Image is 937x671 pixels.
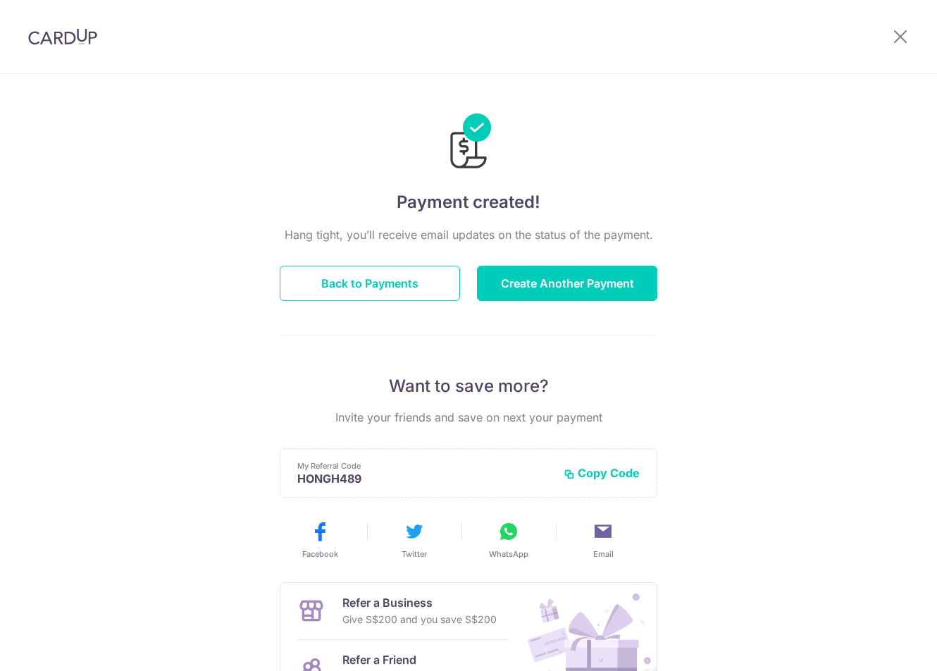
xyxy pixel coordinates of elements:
button: WhatsApp [467,520,550,560]
p: Refer a Business [342,594,497,611]
button: Copy Code [564,466,640,480]
p: Refer a Friend [342,651,484,668]
button: Back to Payments [280,266,460,301]
span: WhatsApp [489,548,528,560]
p: Invite your friends and save on next your payment [280,409,657,426]
p: HONGH489 [297,472,552,486]
button: Facebook [278,520,361,560]
p: My Referral Code [297,460,552,472]
button: Twitter [373,520,456,560]
span: Facebook [302,548,338,560]
span: Twitter [402,548,427,560]
span: Email [593,548,614,560]
p: Want to save more? [280,375,657,398]
h4: Payment created! [280,190,657,215]
p: Give S$200 and you save S$200 [342,611,497,628]
img: Payments [446,113,491,173]
img: CardUp [28,28,97,45]
p: Hang tight, you’ll receive email updates on the status of the payment. [280,226,657,243]
button: Create Another Payment [477,266,657,301]
button: Email [561,520,645,560]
